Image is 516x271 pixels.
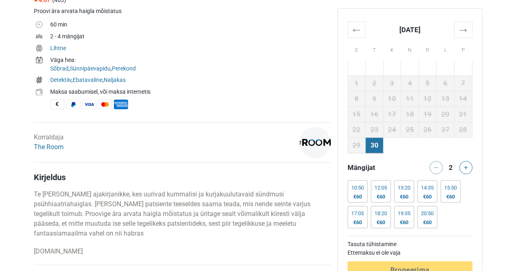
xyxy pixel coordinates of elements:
[444,185,457,191] div: 15:50
[50,99,64,109] span: Sularaha
[34,247,331,256] p: [DOMAIN_NAME]
[365,22,454,37] th: [DATE]
[365,137,383,153] td: 30
[398,219,410,226] div: €60
[401,122,419,137] td: 25
[365,91,383,106] td: 9
[348,106,365,122] td: 15
[50,20,331,31] td: 60 min
[351,210,364,217] div: 17:05
[98,99,112,109] span: MasterCard
[348,37,365,60] th: E
[383,75,401,91] td: 3
[401,106,419,122] td: 18
[348,122,365,137] td: 22
[454,22,472,37] th: →
[436,75,454,91] td: 6
[348,75,365,91] td: 1
[365,37,383,60] th: T
[419,122,436,137] td: 26
[50,65,69,72] a: Sõbrad
[383,37,401,60] th: K
[421,194,434,200] div: €60
[66,99,80,109] span: PayPal
[104,77,126,83] a: Naljakas
[374,210,387,217] div: 18:20
[348,240,472,249] td: Tasuta tühistamine
[436,122,454,137] td: 27
[50,45,66,51] a: Lihtne
[436,106,454,122] td: 20
[398,210,410,217] div: 19:35
[351,219,364,226] div: €60
[374,194,387,200] div: €60
[50,55,331,75] td: , ,
[374,185,387,191] div: 12:05
[419,75,436,91] td: 5
[421,210,434,217] div: 20:50
[34,132,64,152] div: Korraldaja
[34,143,64,151] a: The Room
[50,31,331,43] td: 2 - 4 mängijat
[421,185,434,191] div: 14:35
[398,194,410,200] div: €60
[401,75,419,91] td: 4
[421,219,434,226] div: €60
[383,91,401,106] td: 10
[365,75,383,91] td: 2
[454,75,472,91] td: 7
[70,65,111,72] a: Sünnipäevapidu
[351,194,364,200] div: €60
[436,91,454,106] td: 13
[419,37,436,60] th: R
[348,249,472,257] td: Ettemaksu ei ole vaja
[34,189,331,238] p: Te [PERSON_NAME] ajakirjanikke, kes uurivad kummalisi ja kurjakuulutavaid sündmusi psühhiaatriaha...
[348,22,365,37] th: ←
[436,37,454,60] th: L
[365,106,383,122] td: 16
[444,194,457,200] div: €60
[419,106,436,122] td: 19
[114,99,128,109] span: American Express
[348,91,365,106] td: 8
[348,137,365,153] td: 29
[446,161,456,172] div: 2
[82,99,96,109] span: Visa
[374,219,387,226] div: €60
[50,75,331,87] td: , ,
[454,122,472,137] td: 28
[34,7,331,15] div: Proovi ära arvata haigla mõistatus
[112,65,136,72] a: Perekond
[344,161,410,174] div: Mängijat
[73,77,102,83] a: Ebatavaline
[401,37,419,60] th: N
[401,91,419,106] td: 11
[383,122,401,137] td: 24
[454,106,472,122] td: 21
[50,56,331,64] div: Väga hea:
[398,185,410,191] div: 13:20
[419,91,436,106] td: 12
[50,77,71,83] a: Detektiiv
[454,37,472,60] th: P
[34,172,331,182] h4: Kirjeldus
[383,106,401,122] td: 17
[454,91,472,106] td: 14
[365,122,383,137] td: 23
[50,88,331,96] div: Maksa saabumisel, või maksa internetis
[351,185,364,191] div: 10:50
[299,127,331,158] img: 1c9ac0159c94d8d0l.png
